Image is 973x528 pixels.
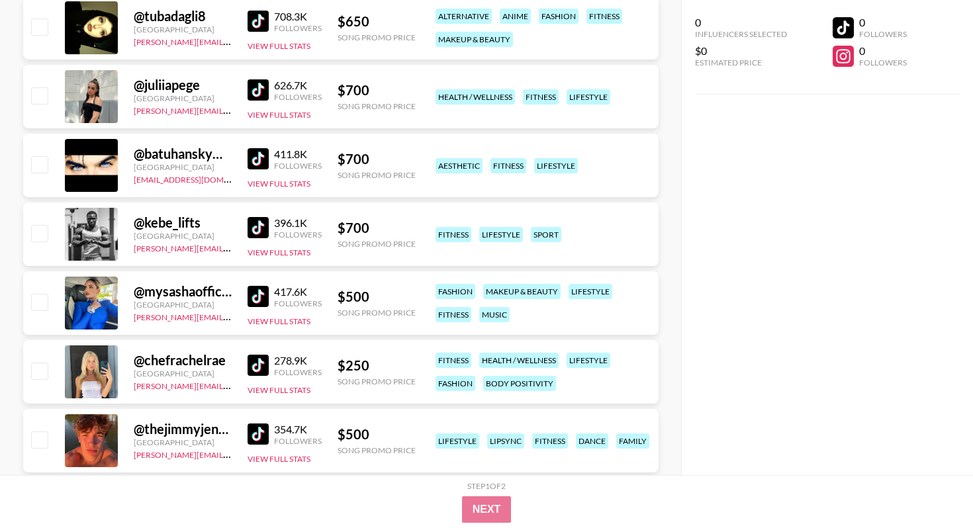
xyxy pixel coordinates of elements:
[134,103,330,116] a: [PERSON_NAME][EMAIL_ADDRESS][DOMAIN_NAME]
[586,9,622,24] div: fitness
[567,89,610,105] div: lifestyle
[338,151,416,167] div: $ 700
[436,376,475,391] div: fashion
[274,298,322,308] div: Followers
[134,241,330,253] a: [PERSON_NAME][EMAIL_ADDRESS][DOMAIN_NAME]
[134,172,267,185] a: [EMAIL_ADDRESS][DOMAIN_NAME]
[479,353,559,368] div: health / wellness
[534,158,578,173] div: lifestyle
[479,307,510,322] div: music
[248,355,269,376] img: TikTok
[134,214,232,231] div: @ kebe_lifts
[479,227,523,242] div: lifestyle
[483,284,561,299] div: makeup & beauty
[859,29,907,39] div: Followers
[467,481,506,491] div: Step 1 of 2
[859,58,907,67] div: Followers
[274,79,322,92] div: 626.7K
[248,179,310,189] button: View Full Stats
[462,496,512,523] button: Next
[248,286,269,307] img: TikTok
[576,433,608,449] div: dance
[338,239,416,249] div: Song Promo Price
[134,93,232,103] div: [GEOGRAPHIC_DATA]
[248,423,269,445] img: TikTok
[274,23,322,33] div: Followers
[436,227,471,242] div: fitness
[338,13,416,30] div: $ 650
[248,217,269,238] img: TikTok
[338,32,416,42] div: Song Promo Price
[134,146,232,162] div: @ batuhanskywalker
[695,29,787,39] div: Influencers Selected
[274,10,322,23] div: 708.3K
[274,423,322,436] div: 354.7K
[695,44,787,58] div: $0
[338,220,416,236] div: $ 700
[436,433,479,449] div: lifestyle
[338,101,416,111] div: Song Promo Price
[134,162,232,172] div: [GEOGRAPHIC_DATA]
[436,89,515,105] div: health / wellness
[248,11,269,32] img: TikTok
[274,92,322,102] div: Followers
[134,77,232,93] div: @ juliiapege
[274,367,322,377] div: Followers
[338,288,416,305] div: $ 500
[338,82,416,99] div: $ 700
[134,24,232,34] div: [GEOGRAPHIC_DATA]
[134,447,393,460] a: [PERSON_NAME][EMAIL_ADDRESS][PERSON_NAME][DOMAIN_NAME]
[338,357,416,374] div: $ 250
[134,421,232,437] div: @ thejimmyjensen
[539,9,579,24] div: fashion
[523,89,559,105] div: fitness
[134,8,232,24] div: @ tubadagli8
[483,376,556,391] div: body positivity
[248,385,310,395] button: View Full Stats
[274,354,322,367] div: 278.9K
[248,148,269,169] img: TikTok
[134,283,232,300] div: @ mysashaofficial
[532,433,568,449] div: fitness
[695,58,787,67] div: Estimated Price
[338,376,416,386] div: Song Promo Price
[248,79,269,101] img: TikTok
[859,44,907,58] div: 0
[436,32,513,47] div: makeup & beauty
[490,158,526,173] div: fitness
[436,9,492,24] div: alternative
[436,158,483,173] div: aesthetic
[436,284,475,299] div: fashion
[248,247,310,257] button: View Full Stats
[338,426,416,443] div: $ 500
[134,310,330,322] a: [PERSON_NAME][EMAIL_ADDRESS][DOMAIN_NAME]
[274,148,322,161] div: 411.8K
[274,216,322,230] div: 396.1K
[274,230,322,240] div: Followers
[248,41,310,51] button: View Full Stats
[436,307,471,322] div: fitness
[134,34,330,47] a: [PERSON_NAME][EMAIL_ADDRESS][DOMAIN_NAME]
[274,161,322,171] div: Followers
[274,285,322,298] div: 417.6K
[531,227,561,242] div: sport
[616,433,649,449] div: family
[436,353,471,368] div: fitness
[569,284,612,299] div: lifestyle
[248,110,310,120] button: View Full Stats
[248,316,310,326] button: View Full Stats
[134,437,232,447] div: [GEOGRAPHIC_DATA]
[487,433,524,449] div: lipsync
[134,378,393,391] a: [PERSON_NAME][EMAIL_ADDRESS][PERSON_NAME][DOMAIN_NAME]
[134,352,232,369] div: @ chefrachelrae
[567,353,610,368] div: lifestyle
[134,369,232,378] div: [GEOGRAPHIC_DATA]
[248,454,310,464] button: View Full Stats
[338,170,416,180] div: Song Promo Price
[695,16,787,29] div: 0
[274,436,322,446] div: Followers
[859,16,907,29] div: 0
[134,300,232,310] div: [GEOGRAPHIC_DATA]
[134,231,232,241] div: [GEOGRAPHIC_DATA]
[338,445,416,455] div: Song Promo Price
